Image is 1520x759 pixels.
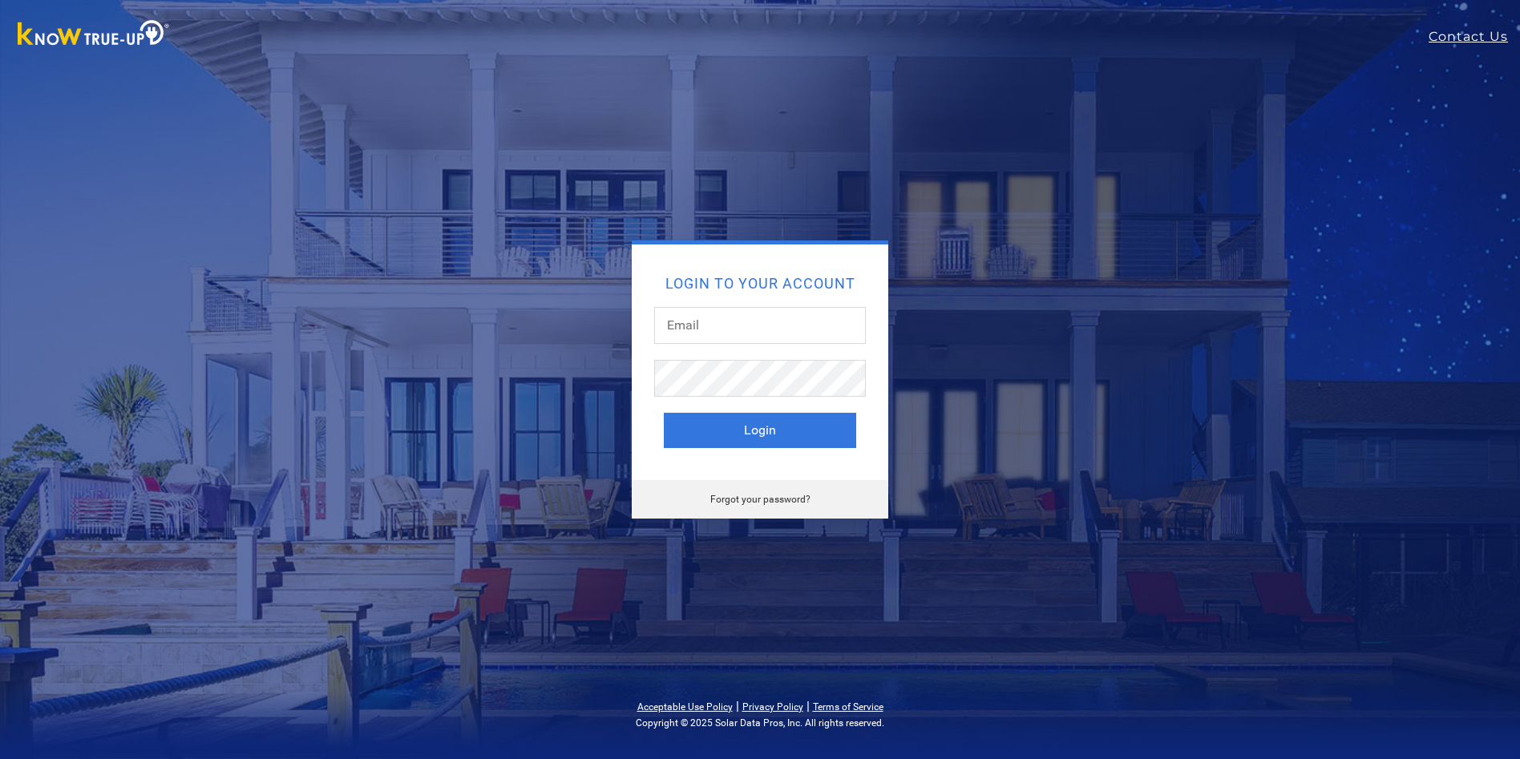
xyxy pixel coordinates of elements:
[742,701,803,713] a: Privacy Policy
[1429,27,1520,46] a: Contact Us
[637,701,733,713] a: Acceptable Use Policy
[664,413,856,448] button: Login
[654,307,866,344] input: Email
[10,17,178,53] img: Know True-Up
[710,494,811,505] a: Forgot your password?
[664,277,856,291] h2: Login to your account
[736,698,739,713] span: |
[813,701,883,713] a: Terms of Service
[806,698,810,713] span: |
